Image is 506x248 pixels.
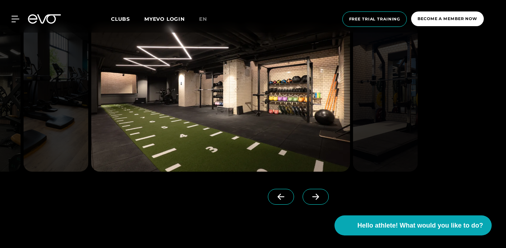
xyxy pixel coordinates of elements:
[334,215,492,235] button: Hello athlete! What would you like to do?
[199,15,216,23] a: en
[144,16,185,22] a: MYEVO LOGIN
[24,25,88,172] img: evofitness
[340,11,409,27] a: Free trial training
[349,16,400,22] font: Free trial training
[418,16,477,21] font: Become a member now
[111,16,130,22] font: Clubs
[409,11,486,27] a: Become a member now
[111,15,144,22] a: Clubs
[199,16,207,22] font: en
[353,25,418,172] img: evofitness
[357,222,483,229] font: Hello athlete! What would you like to do?
[91,25,350,172] img: evofitness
